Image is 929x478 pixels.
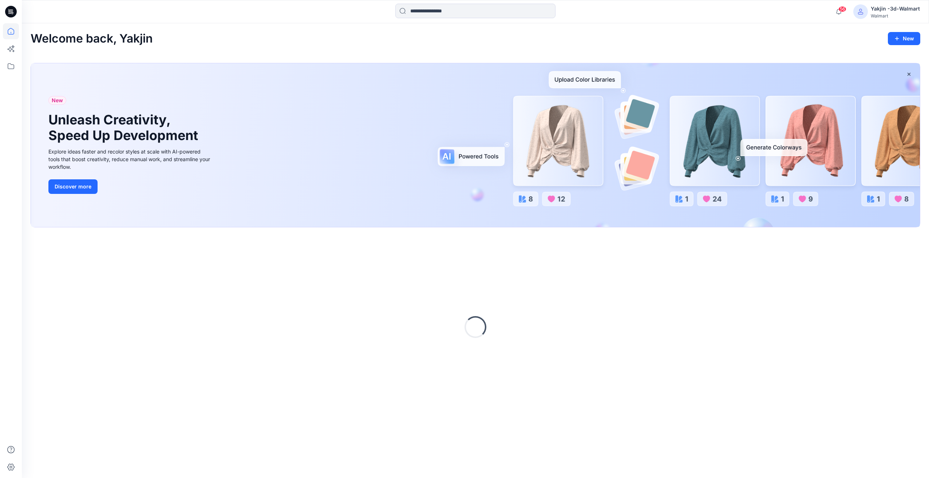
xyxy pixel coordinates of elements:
[52,96,63,105] span: New
[48,179,98,194] button: Discover more
[31,32,153,45] h2: Welcome back, Yakjin
[871,13,920,19] div: Walmart
[871,4,920,13] div: Yakjin -3d-Walmart
[838,6,846,12] span: 56
[858,9,863,15] svg: avatar
[48,112,201,143] h1: Unleash Creativity, Speed Up Development
[888,32,920,45] button: New
[48,148,212,171] div: Explore ideas faster and recolor styles at scale with AI-powered tools that boost creativity, red...
[48,179,212,194] a: Discover more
